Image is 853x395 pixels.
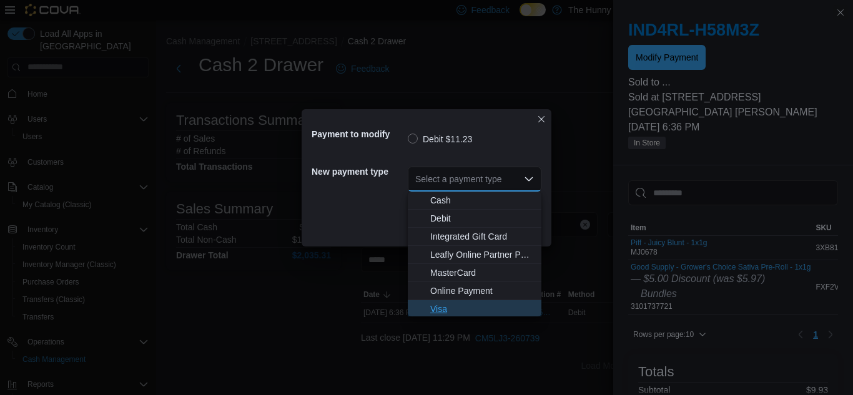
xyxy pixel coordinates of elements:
button: Close list of options [524,174,534,184]
h5: New payment type [312,159,405,184]
span: Debit [430,212,534,225]
h5: Payment to modify [312,122,405,147]
span: Integrated Gift Card [430,230,534,243]
button: Closes this modal window [534,112,549,127]
button: Integrated Gift Card [408,228,541,246]
span: Cash [430,194,534,207]
div: Choose from the following options [408,192,541,318]
button: Leafly Online Partner Payment [408,246,541,264]
label: Debit $11.23 [408,132,472,147]
span: Online Payment [430,285,534,297]
button: Cash [408,192,541,210]
span: Leafly Online Partner Payment [430,248,534,261]
button: Debit [408,210,541,228]
input: Accessible screen reader label [415,172,417,187]
button: MasterCard [408,264,541,282]
button: Visa [408,300,541,318]
button: Online Payment [408,282,541,300]
span: MasterCard [430,266,534,279]
span: Visa [430,303,534,315]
